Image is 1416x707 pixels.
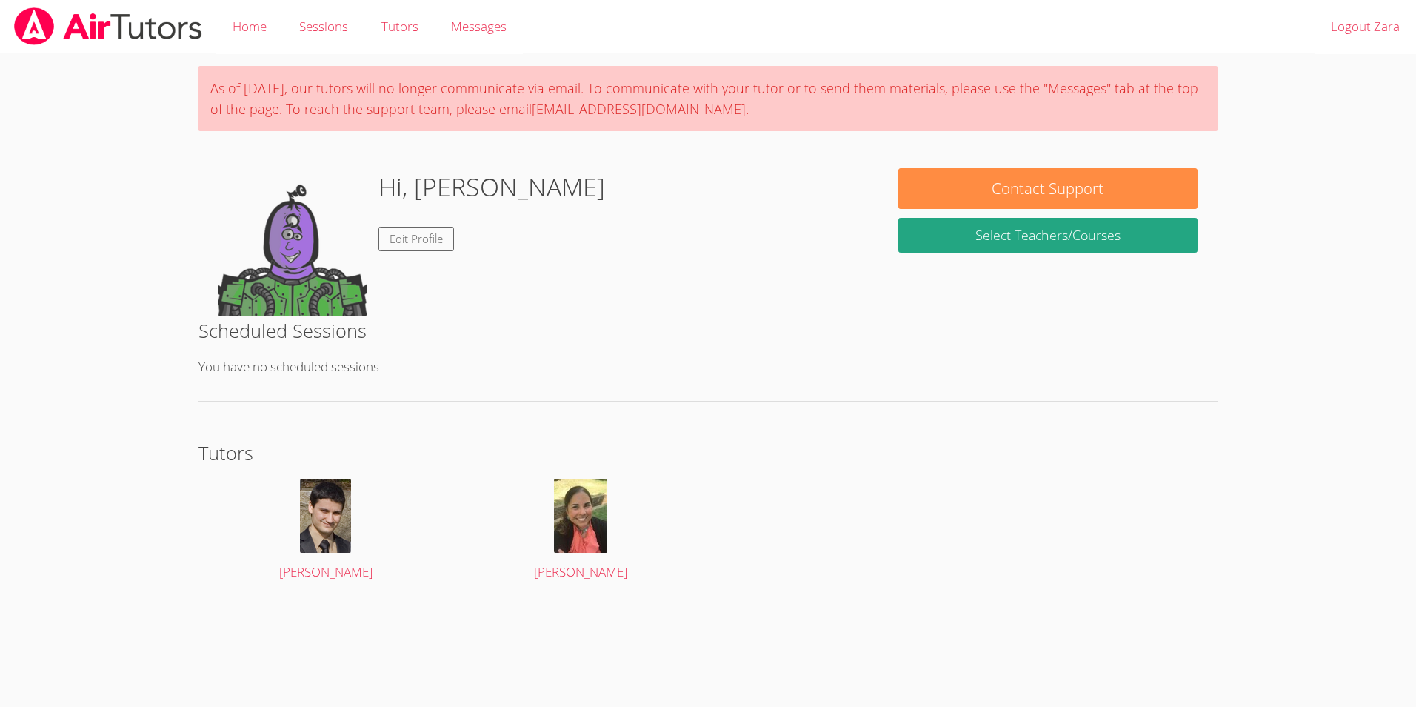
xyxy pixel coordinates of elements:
[218,479,433,583] a: [PERSON_NAME]
[13,7,204,45] img: airtutors_banner-c4298cdbf04f3fff15de1276eac7730deb9818008684d7c2e4769d2f7ddbe033.png
[898,218,1198,253] a: Select Teachers/Courses
[198,356,1218,378] p: You have no scheduled sessions
[279,563,373,580] span: [PERSON_NAME]
[473,479,687,583] a: [PERSON_NAME]
[300,479,351,553] img: david.jpg
[378,168,605,206] h1: Hi, [PERSON_NAME]
[554,479,607,553] img: avatar.png
[378,227,454,251] a: Edit Profile
[198,439,1218,467] h2: Tutors
[198,66,1218,131] div: As of [DATE], our tutors will no longer communicate via email. To communicate with your tutor or ...
[451,18,507,35] span: Messages
[898,168,1198,209] button: Contact Support
[534,563,627,580] span: [PERSON_NAME]
[198,316,1218,345] h2: Scheduled Sessions
[218,168,367,316] img: default.png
